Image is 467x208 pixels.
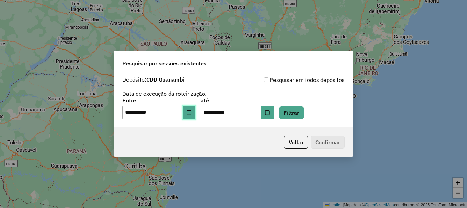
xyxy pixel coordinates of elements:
[233,76,345,84] div: Pesquisar em todos depósitos
[279,106,304,119] button: Filtrar
[261,106,274,119] button: Choose Date
[122,75,184,84] label: Depósito:
[146,76,184,83] strong: CDD Guanambi
[122,59,206,68] span: Pesquisar por sessões existentes
[183,106,196,119] button: Choose Date
[201,96,273,105] label: até
[122,96,195,105] label: Entre
[284,136,308,149] button: Voltar
[122,89,207,98] label: Data de execução da roteirização:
